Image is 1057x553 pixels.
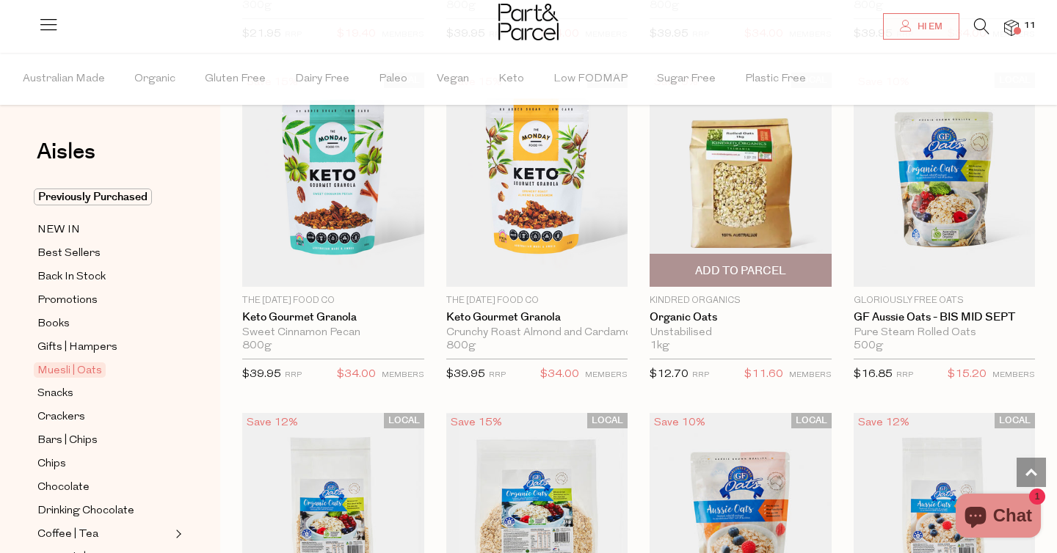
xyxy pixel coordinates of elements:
a: NEW IN [37,221,171,239]
span: Chocolate [37,479,90,497]
a: Gifts | Hampers [37,338,171,356]
a: Chips [37,455,171,473]
div: Save 12% [242,413,302,433]
span: Hi Em [914,21,942,33]
span: LOCAL [791,413,832,428]
a: 11 [1004,20,1019,35]
small: RRP [896,371,913,379]
span: Australian Made [23,54,105,105]
span: Chips [37,455,66,473]
small: MEMBERS [382,371,424,379]
span: Gluten Free [205,54,266,105]
p: The [DATE] Food Co [446,294,628,307]
a: Organic Oats [650,311,832,324]
span: $16.85 [854,369,893,380]
span: $34.00 [540,365,579,384]
span: Keto [498,54,524,105]
a: Back In Stock [37,268,171,286]
span: Low FODMAP [553,54,628,105]
a: Chocolate [37,478,171,497]
a: Bars | Chips [37,431,171,450]
a: Snacks [37,384,171,403]
span: Vegan [437,54,469,105]
span: Bars | Chips [37,432,98,450]
span: NEW IN [37,221,80,239]
div: Crunchy Roast Almond and Cardamom [446,326,628,340]
p: The [DATE] Food Co [242,294,424,307]
span: Previously Purchased [34,188,152,205]
img: Keto Gourmet Granola [446,73,628,287]
p: Kindred Organics [650,294,832,307]
span: 11 [1020,19,1039,32]
a: Crackers [37,408,171,426]
div: Save 10% [650,413,710,433]
small: RRP [692,371,709,379]
span: 800g [242,340,272,353]
a: Drinking Chocolate [37,502,171,520]
span: Gifts | Hampers [37,339,117,356]
div: Unstabilised [650,326,832,340]
small: RRP [285,371,302,379]
inbox-online-store-chat: Shopify online store chat [951,494,1045,541]
a: GF Aussie Oats - BIS MID SEPT [854,311,1036,324]
span: Add To Parcel [695,263,786,279]
span: $12.70 [650,369,689,380]
span: Paleo [379,54,407,105]
a: Keto Gourmet Granola [242,311,424,324]
div: Save 15% [446,413,506,433]
a: Promotions [37,291,171,310]
img: GF Aussie Oats - BIS MID SEPT [854,73,1036,287]
span: Promotions [37,292,98,310]
span: 1kg [650,340,669,353]
img: Organic Oats [650,73,832,287]
p: Gloriously Free Oats [854,294,1036,307]
span: LOCAL [587,413,628,428]
span: Muesli | Oats [34,362,106,378]
div: Sweet Cinnamon Pecan [242,326,424,340]
span: Aisles [37,136,95,168]
span: 500g [854,340,883,353]
span: Organic [134,54,175,105]
small: MEMBERS [789,371,832,379]
span: Back In Stock [37,268,106,286]
span: $11.60 [744,365,783,384]
a: Best Sellers [37,244,171,263]
div: Pure Steam Rolled Oats [854,326,1036,340]
img: Keto Gourmet Granola [242,73,424,287]
span: Snacks [37,385,73,403]
small: RRP [489,371,506,379]
span: Best Sellers [37,245,101,263]
a: Keto Gourmet Granola [446,311,628,324]
span: Plastic Free [745,54,806,105]
button: Add To Parcel [650,254,832,287]
span: Crackers [37,409,85,426]
div: Save 12% [854,413,914,433]
img: Part&Parcel [498,4,559,40]
span: $15.20 [948,365,987,384]
small: MEMBERS [585,371,628,379]
span: $39.95 [242,369,281,380]
a: Aisles [37,141,95,177]
a: Muesli | Oats [37,362,171,379]
small: MEMBERS [992,371,1035,379]
span: LOCAL [995,413,1035,428]
span: Dairy Free [295,54,349,105]
span: LOCAL [384,413,424,428]
a: Coffee | Tea [37,525,171,543]
span: Sugar Free [657,54,716,105]
a: Hi Em [883,13,959,40]
span: 800g [446,340,476,353]
button: Expand/Collapse Coffee | Tea [172,525,182,543]
span: $34.00 [337,365,376,384]
span: $39.95 [446,369,485,380]
span: Coffee | Tea [37,526,98,543]
a: Previously Purchased [37,188,171,206]
a: Books [37,315,171,333]
span: Books [37,315,70,333]
span: Drinking Chocolate [37,502,134,520]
